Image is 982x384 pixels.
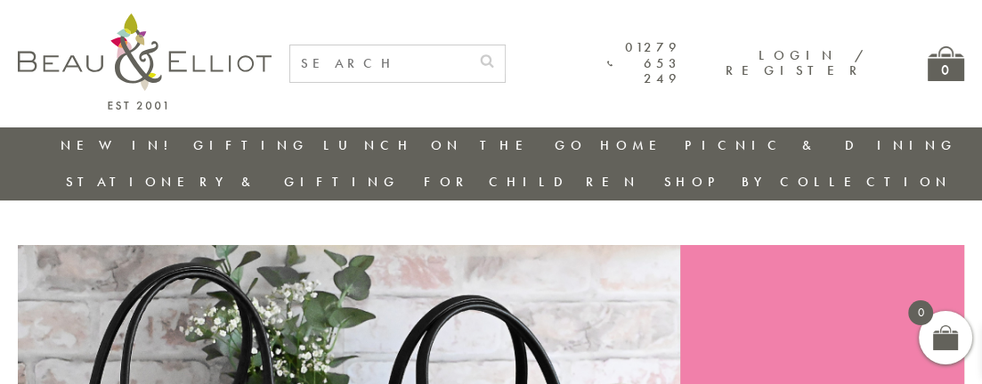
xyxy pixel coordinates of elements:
a: Shop by collection [664,173,952,191]
a: Gifting [193,136,309,154]
a: 01279 653 249 [607,40,681,86]
a: Stationery & Gifting [66,173,400,191]
a: Lunch On The Go [322,136,586,154]
a: Login / Register [726,46,865,79]
img: logo [18,13,272,110]
a: Home [600,136,671,154]
a: Picnic & Dining [685,136,957,154]
a: For Children [424,173,640,191]
a: 0 [928,46,964,81]
a: New in! [61,136,180,154]
input: SEARCH [290,45,469,82]
span: 0 [908,300,933,325]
